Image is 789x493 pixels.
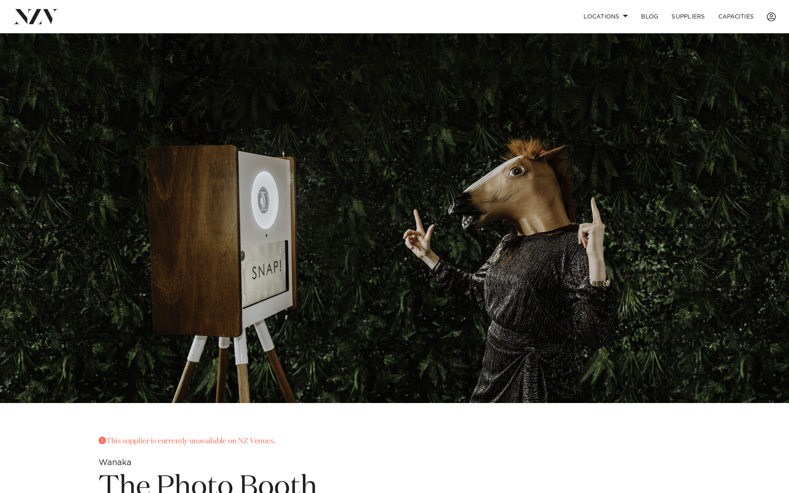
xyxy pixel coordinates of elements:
a: Locations [577,8,634,25]
a: Capacities [712,8,761,25]
a: BLOG [634,8,665,25]
a: SUPPLIERS [665,8,711,25]
img: nzv-logo.png [13,9,58,24]
p: This supplier is currently unavailable on NZ Venues. [99,436,498,447]
small: Wanaka [99,458,131,467]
